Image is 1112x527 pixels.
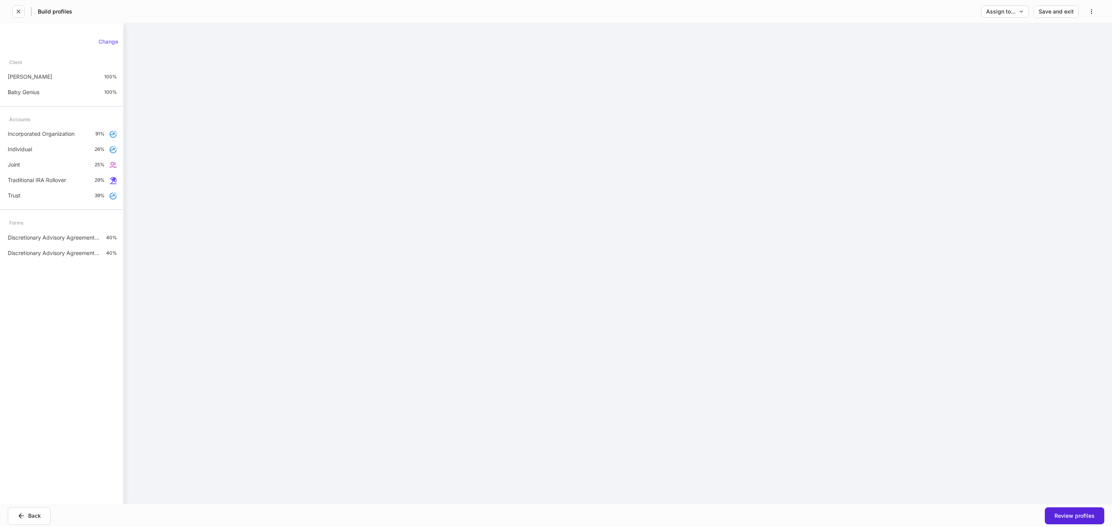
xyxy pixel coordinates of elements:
[95,177,105,183] p: 29%
[8,161,20,169] p: Joint
[8,507,51,525] button: Back
[8,234,100,242] p: Discretionary Advisory Agreement: Client Wrap Fee
[95,193,105,199] p: 39%
[981,5,1029,18] button: Assign to...
[104,89,117,95] p: 100%
[17,512,41,520] div: Back
[8,192,20,199] p: Trust
[1039,9,1074,14] div: Save and exit
[8,73,52,81] p: [PERSON_NAME]
[104,74,117,80] p: 100%
[1045,507,1104,524] button: Review profiles
[106,250,117,256] p: 40%
[8,130,75,138] p: Incorporated Organization
[8,176,66,184] p: Traditional IRA Rollover
[1054,513,1095,519] div: Review profiles
[8,88,39,96] p: Baby Genius
[95,146,105,152] p: 26%
[8,249,100,257] p: Discretionary Advisory Agreement: Client Wrap Fee
[1034,5,1079,18] button: Save and exit
[8,145,32,153] p: Individual
[38,8,72,15] h5: Build profiles
[98,39,118,44] div: Change
[9,113,30,126] div: Accounts
[95,131,105,137] p: 91%
[93,35,123,48] button: Change
[9,216,23,230] div: Forms
[986,9,1024,14] div: Assign to...
[106,235,117,241] p: 40%
[95,162,105,168] p: 25%
[9,56,22,69] div: Client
